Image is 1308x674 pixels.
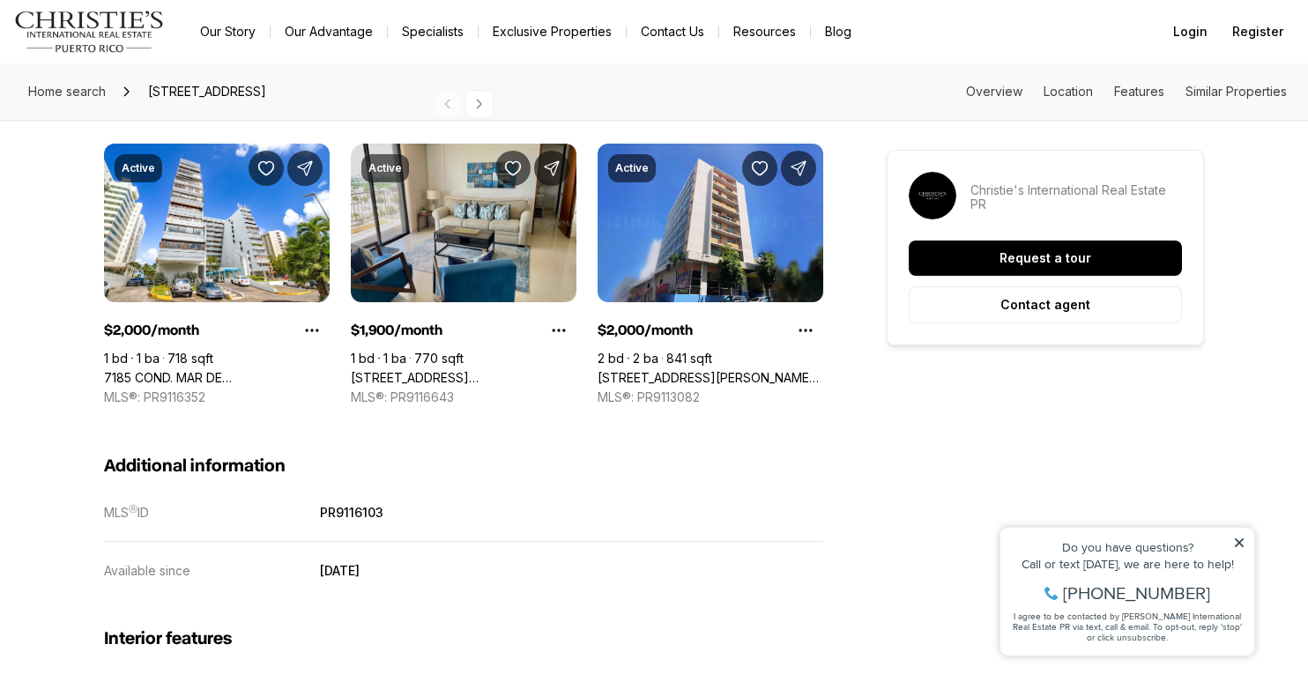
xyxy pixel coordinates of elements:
a: Skip to: Location [1044,84,1093,99]
p: Active [615,161,649,175]
button: Save Property: 4735 AVE. ISLA VERDE #9 [495,151,531,186]
p: Contact agent [1000,298,1090,312]
span: Register [1232,25,1283,39]
div: Do you have questions? [19,40,255,52]
button: Next properties [465,90,494,118]
a: Skip to: Features [1114,84,1164,99]
a: Specialists [388,19,478,44]
p: MLS ID [104,505,149,520]
a: 4735 AVE. ISLA VERDE #9, CAROLINA PR, 00979 [351,370,576,386]
button: Contact Us [627,19,718,44]
button: Property options [294,313,330,348]
button: Share Property [781,151,816,186]
a: 7185 COND. MAR DE ISLA VERDE #3A, CAROLINA PR, 00979 [104,370,330,386]
button: Property options [788,313,823,348]
p: PR9116103 [320,505,383,520]
span: [PHONE_NUMBER] [72,83,219,100]
button: Contact agent [909,286,1182,323]
span: Home search [28,84,106,99]
button: Property options [541,313,576,348]
p: Request a tour [1000,251,1091,265]
h3: Interior features [104,628,823,649]
a: Skip to: Similar Properties [1185,84,1287,99]
a: Home search [21,78,113,106]
button: Request a tour [909,241,1182,276]
span: I agree to be contacted by [PERSON_NAME] International Real Estate PR via text, call & email. To ... [22,108,251,142]
div: Call or text [DATE], we are here to help! [19,56,255,69]
nav: Page section menu [966,85,1287,99]
p: [DATE] [320,563,360,578]
button: Previous properties [434,90,462,118]
a: Our Advantage [271,19,387,44]
span: [STREET_ADDRESS] [141,78,273,106]
button: Save Property: 7185 COND. MAR DE ISLA VERDE #3A [249,151,284,186]
button: Register [1222,14,1294,49]
a: Exclusive Properties [479,19,626,44]
h3: Additional information [104,456,823,477]
a: Blog [811,19,866,44]
button: Share Property [287,151,323,186]
span: Ⓡ [129,503,137,514]
a: Our Story [186,19,270,44]
img: logo [14,11,165,53]
p: Available since [104,563,190,578]
button: Login [1163,14,1218,49]
a: Skip to: Overview [966,84,1022,99]
span: Login [1173,25,1208,39]
p: Active [122,161,155,175]
button: Share Property [534,151,569,186]
a: 1663 PONCE DE LEON AVE #802, SAN JUAN PR, 00909 [598,370,823,386]
button: Save Property: 1663 PONCE DE LEON AVE #802 [742,151,777,186]
a: Resources [719,19,810,44]
p: Active [368,161,402,175]
p: Christie's International Real Estate PR [970,183,1182,211]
